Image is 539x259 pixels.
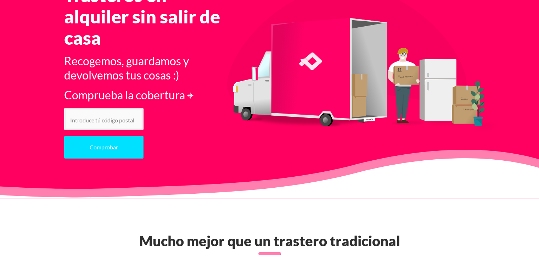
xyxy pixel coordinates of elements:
[60,232,479,249] h2: Mucho mejor que un trastero tradicional
[504,225,539,259] iframe: Chat Widget
[64,108,144,130] input: Introduce tú código postal
[64,88,231,102] h3: Comprueba la cobertura ⌖
[64,136,144,159] button: Comprobar
[64,54,231,82] h3: Recogemos, guardamos y devolvemos tus cosas :)
[504,225,539,259] div: Widget de chat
